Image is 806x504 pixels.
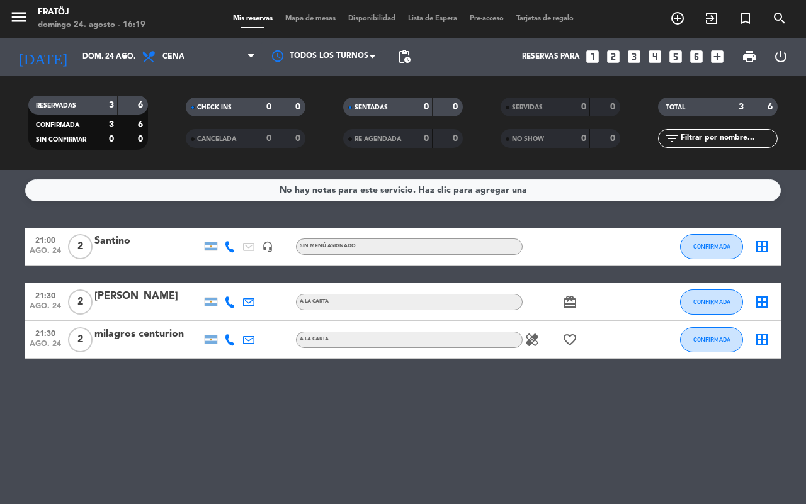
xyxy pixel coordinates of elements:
[647,48,663,65] i: looks_4
[581,103,586,111] strong: 0
[9,8,28,31] button: menu
[68,234,93,259] span: 2
[117,49,132,64] i: arrow_drop_down
[68,327,93,352] span: 2
[424,103,429,111] strong: 0
[522,52,580,61] span: Reservas para
[30,325,61,340] span: 21:30
[355,136,401,142] span: RE AGENDADA
[295,134,303,143] strong: 0
[9,8,28,26] i: menu
[773,49,788,64] i: power_settings_new
[772,11,787,26] i: search
[704,11,719,26] i: exit_to_app
[525,332,540,347] i: healing
[754,332,769,347] i: border_all
[512,136,544,142] span: NO SHOW
[109,101,114,109] strong: 3
[36,103,76,109] span: RESERVADAS
[693,243,730,250] span: CONFIRMADA
[397,49,412,64] span: pending_actions
[227,15,279,22] span: Mis reservas
[605,48,622,65] i: looks_two
[610,134,618,143] strong: 0
[453,103,460,111] strong: 0
[197,104,232,111] span: CHECK INS
[679,132,777,145] input: Filtrar por nombre...
[424,134,429,143] strong: 0
[680,234,743,259] button: CONFIRMADA
[584,48,601,65] i: looks_one
[138,120,145,129] strong: 6
[709,48,725,65] i: add_box
[94,326,201,342] div: milagros centurion
[138,101,145,109] strong: 6
[562,332,577,347] i: favorite_border
[68,289,93,315] span: 2
[280,183,527,198] div: No hay notas para este servicio. Haz clic para agregar una
[262,241,273,252] i: headset_mic
[768,103,775,111] strong: 6
[581,134,586,143] strong: 0
[38,19,145,31] div: domingo 24. agosto - 16:19
[300,244,356,249] span: Sin menú asignado
[664,131,679,146] i: filter_list
[342,15,402,22] span: Disponibilidad
[688,48,705,65] i: looks_6
[512,104,543,111] span: SERVIDAS
[610,103,618,111] strong: 0
[295,103,303,111] strong: 0
[300,337,329,342] span: A LA CARTA
[109,120,114,129] strong: 3
[279,15,342,22] span: Mapa de mesas
[742,49,757,64] span: print
[693,336,730,343] span: CONFIRMADA
[197,136,236,142] span: CANCELADA
[30,340,61,354] span: ago. 24
[266,103,271,111] strong: 0
[510,15,580,22] span: Tarjetas de regalo
[738,11,753,26] i: turned_in_not
[138,135,145,143] strong: 0
[94,233,201,249] div: Santino
[463,15,510,22] span: Pre-acceso
[38,6,145,19] div: Fratöj
[36,122,79,128] span: CONFIRMADA
[355,104,388,111] span: SENTADAS
[30,247,61,261] span: ago. 24
[453,134,460,143] strong: 0
[36,137,86,143] span: SIN CONFIRMAR
[754,294,769,310] i: border_all
[754,239,769,254] i: border_all
[680,327,743,352] button: CONFIRMADA
[30,232,61,247] span: 21:00
[94,288,201,305] div: [PERSON_NAME]
[300,299,329,304] span: A LA CARTA
[30,288,61,302] span: 21:30
[693,298,730,305] span: CONFIRMADA
[670,11,685,26] i: add_circle_outline
[109,135,114,143] strong: 0
[666,104,685,111] span: TOTAL
[162,52,184,61] span: Cena
[680,289,743,315] button: CONFIRMADA
[266,134,271,143] strong: 0
[9,43,76,70] i: [DATE]
[626,48,642,65] i: looks_3
[667,48,684,65] i: looks_5
[562,294,577,310] i: card_giftcard
[739,103,744,111] strong: 3
[30,302,61,316] span: ago. 24
[402,15,463,22] span: Lista de Espera
[765,38,797,76] div: LOG OUT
